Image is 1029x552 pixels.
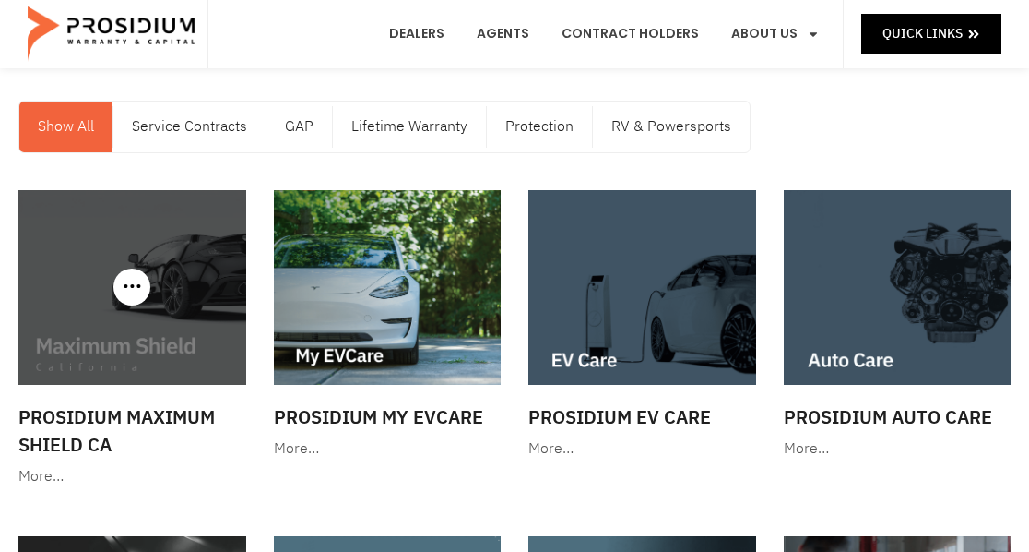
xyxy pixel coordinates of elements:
[882,22,963,45] span: Quick Links
[18,463,246,490] div: More…
[519,181,765,472] a: Prosidium EV Care More…
[528,436,756,462] div: More…
[19,102,112,152] a: Show All
[775,181,1021,472] a: Prosidium Auto Care More…
[265,181,511,472] a: Prosidium My EVCare More…
[19,102,750,152] nav: Menu
[333,102,486,152] a: Lifetime Warranty
[274,403,502,431] h3: Prosidium My EVCare
[113,102,266,152] a: Service Contracts
[784,403,1011,431] h3: Prosidium Auto Care
[9,181,255,499] a: Prosidium Maximum Shield CA More…
[593,102,750,152] a: RV & Powersports
[784,436,1011,462] div: More…
[487,102,592,152] a: Protection
[528,403,756,431] h3: Prosidium EV Care
[18,403,246,459] h3: Prosidium Maximum Shield CA
[274,436,502,462] div: More…
[266,102,332,152] a: GAP
[861,14,1001,54] a: Quick Links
